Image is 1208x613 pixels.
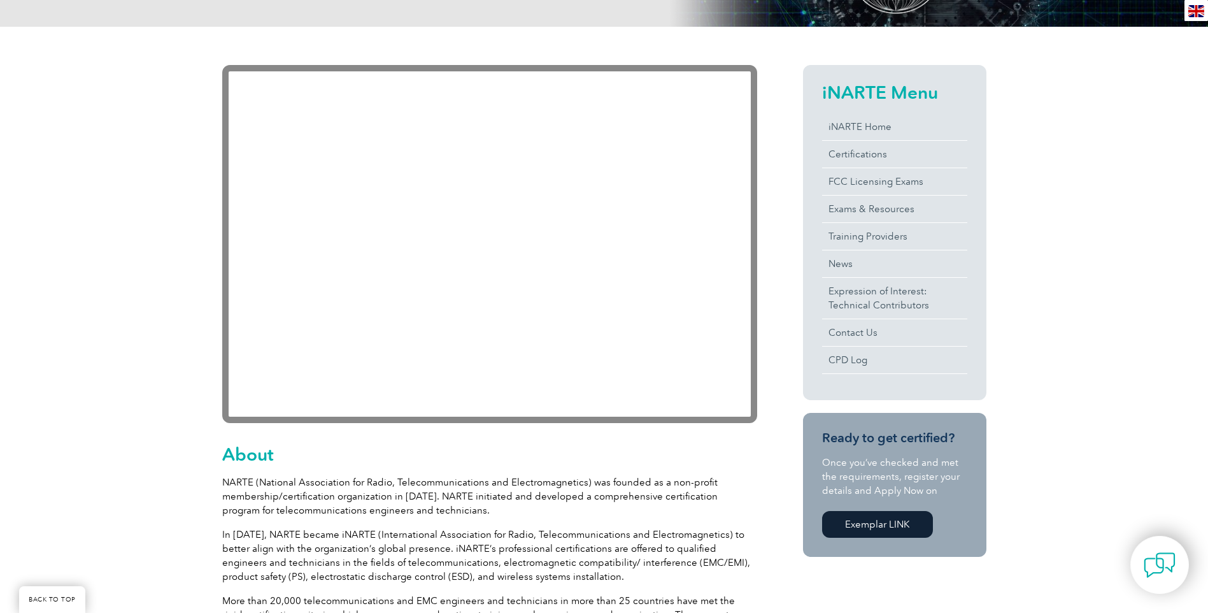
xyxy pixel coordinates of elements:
[822,319,967,346] a: Contact Us
[822,113,967,140] a: iNARTE Home
[222,444,757,465] h2: About
[222,65,757,423] iframe: YouTube video player
[1144,549,1176,581] img: contact-chat.png
[822,141,967,168] a: Certifications
[222,528,757,584] p: In [DATE], NARTE became iNARTE (International Association for Radio, Telecommunications and Elect...
[822,168,967,195] a: FCC Licensing Exams
[222,475,757,517] p: NARTE (National Association for Radio, Telecommunications and Electromagnetics) was founded as a ...
[19,586,85,613] a: BACK TO TOP
[822,511,933,538] a: Exemplar LINK
[822,278,967,319] a: Expression of Interest:Technical Contributors
[822,430,967,446] h3: Ready to get certified?
[1188,5,1204,17] img: en
[822,223,967,250] a: Training Providers
[822,250,967,277] a: News
[822,196,967,222] a: Exams & Resources
[822,347,967,373] a: CPD Log
[822,82,967,103] h2: iNARTE Menu
[822,456,967,498] p: Once you’ve checked and met the requirements, register your details and Apply Now on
